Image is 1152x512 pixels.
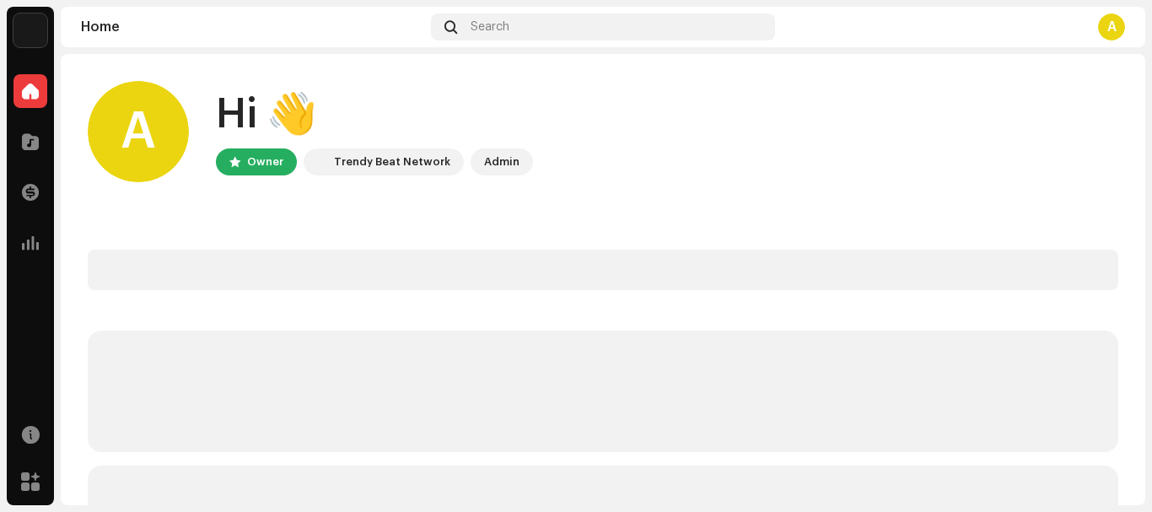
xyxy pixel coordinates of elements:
span: Search [471,20,509,34]
div: Hi 👋 [216,88,533,142]
div: Admin [484,152,519,172]
img: 99e8c509-bf22-4021-8fc7-40965f23714a [13,13,47,47]
div: A [88,81,189,182]
div: Home [81,20,424,34]
div: Trendy Beat Network [334,152,450,172]
div: Owner [247,152,283,172]
img: 99e8c509-bf22-4021-8fc7-40965f23714a [307,152,327,172]
div: A [1098,13,1125,40]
